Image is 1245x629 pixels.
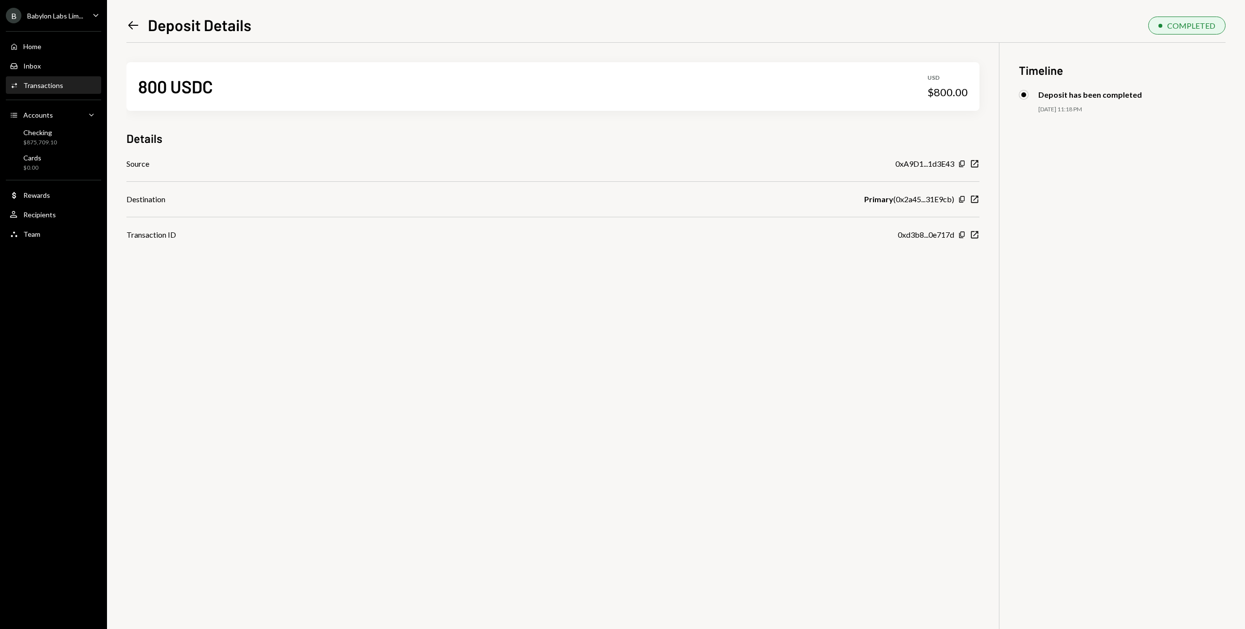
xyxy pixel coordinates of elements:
a: Accounts [6,106,101,123]
div: Deposit has been completed [1038,90,1142,99]
div: [DATE] 11:18 PM [1038,105,1226,114]
div: USD [927,74,968,82]
div: Team [23,230,40,238]
div: Home [23,42,41,51]
div: Source [126,158,149,170]
h3: Timeline [1019,62,1226,78]
a: Checking$875,709.10 [6,125,101,149]
div: 0xA9D1...1d3E43 [895,158,954,170]
h3: Details [126,130,162,146]
a: Home [6,37,101,55]
div: Destination [126,193,165,205]
div: $0.00 [23,164,41,172]
a: Recipients [6,206,101,223]
div: Babylon Labs Lim... [27,12,83,20]
div: COMPLETED [1167,21,1215,30]
div: 800 USDC [138,75,213,97]
a: Team [6,225,101,243]
div: Cards [23,154,41,162]
div: ( 0x2a45...31E9cb ) [864,193,954,205]
div: Rewards [23,191,50,199]
b: Primary [864,193,893,205]
a: Transactions [6,76,101,94]
div: Checking [23,128,57,137]
div: Transaction ID [126,229,176,241]
a: Inbox [6,57,101,74]
div: $875,709.10 [23,139,57,147]
div: 0xd3b8...0e717d [898,229,954,241]
a: Cards$0.00 [6,151,101,174]
div: Transactions [23,81,63,89]
div: B [6,8,21,23]
div: Recipients [23,210,56,219]
a: Rewards [6,186,101,204]
div: Inbox [23,62,41,70]
div: Accounts [23,111,53,119]
div: $800.00 [927,86,968,99]
h1: Deposit Details [148,15,251,35]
